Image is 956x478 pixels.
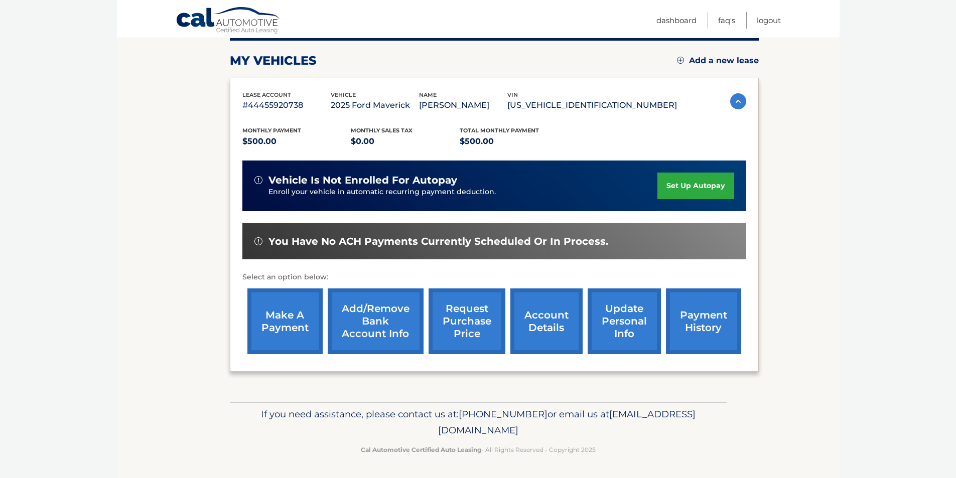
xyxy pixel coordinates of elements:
span: Total Monthly Payment [460,127,539,134]
img: alert-white.svg [254,176,262,184]
span: You have no ACH payments currently scheduled or in process. [268,235,608,248]
span: [EMAIL_ADDRESS][DOMAIN_NAME] [438,408,696,436]
span: vin [507,91,518,98]
p: [PERSON_NAME] [419,98,507,112]
p: - All Rights Reserved - Copyright 2025 [236,444,720,455]
img: alert-white.svg [254,237,262,245]
p: #44455920738 [242,98,331,112]
p: If you need assistance, please contact us at: or email us at [236,406,720,438]
p: Select an option below: [242,271,746,283]
h2: my vehicles [230,53,317,68]
span: name [419,91,437,98]
a: update personal info [588,288,661,354]
p: $500.00 [242,134,351,148]
span: vehicle is not enrolled for autopay [268,174,457,187]
a: Cal Automotive [176,7,281,36]
a: set up autopay [657,173,734,199]
a: Dashboard [656,12,697,29]
span: lease account [242,91,291,98]
a: Add/Remove bank account info [328,288,424,354]
span: [PHONE_NUMBER] [459,408,548,420]
a: FAQ's [718,12,735,29]
img: add.svg [677,57,684,64]
a: payment history [666,288,741,354]
a: Logout [757,12,781,29]
p: [US_VEHICLE_IDENTIFICATION_NUMBER] [507,98,677,112]
span: Monthly Payment [242,127,301,134]
a: make a payment [247,288,323,354]
p: $0.00 [351,134,460,148]
img: accordion-active.svg [730,93,746,109]
p: Enroll your vehicle in automatic recurring payment deduction. [268,187,658,198]
p: 2025 Ford Maverick [331,98,419,112]
span: Monthly sales Tax [351,127,413,134]
p: $500.00 [460,134,569,148]
a: request purchase price [429,288,505,354]
strong: Cal Automotive Certified Auto Leasing [361,446,481,453]
span: vehicle [331,91,356,98]
a: account details [510,288,583,354]
a: Add a new lease [677,56,759,66]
